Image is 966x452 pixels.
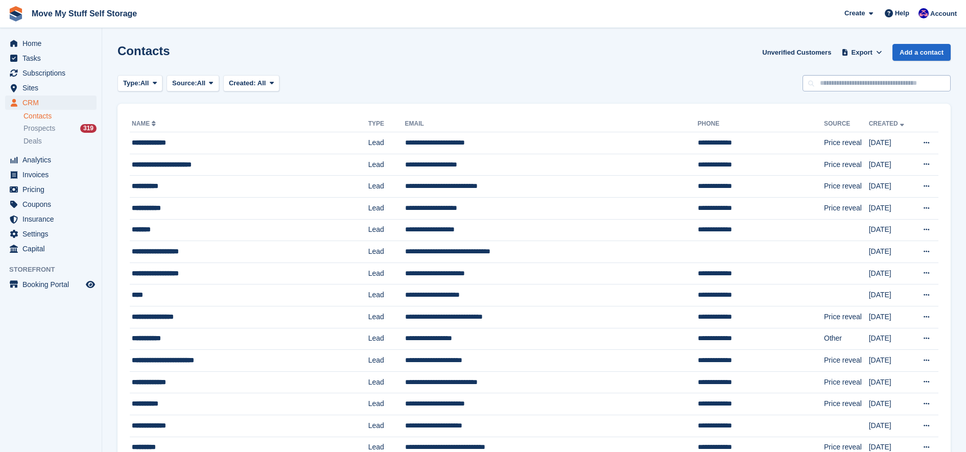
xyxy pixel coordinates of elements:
a: menu [5,197,97,211]
a: menu [5,153,97,167]
td: Price reveal [824,306,869,328]
a: menu [5,212,97,226]
a: menu [5,168,97,182]
a: menu [5,227,97,241]
a: Name [132,120,158,127]
span: Storefront [9,265,102,275]
button: Export [839,44,884,61]
a: menu [5,96,97,110]
h1: Contacts [117,44,170,58]
span: Prospects [23,124,55,133]
td: [DATE] [869,176,913,198]
td: [DATE] [869,393,913,415]
td: Lead [368,350,405,372]
img: Jade Whetnall [918,8,929,18]
a: menu [5,36,97,51]
span: Invoices [22,168,84,182]
a: Prospects 319 [23,123,97,134]
a: menu [5,66,97,80]
td: Lead [368,306,405,328]
button: Created: All [223,75,279,92]
span: Booking Portal [22,277,84,292]
td: Lead [368,415,405,437]
td: Lead [368,328,405,350]
span: Source: [172,78,197,88]
td: Price reveal [824,176,869,198]
td: Price reveal [824,393,869,415]
td: Lead [368,284,405,306]
td: Price reveal [824,197,869,219]
td: [DATE] [869,328,913,350]
td: Lead [368,132,405,154]
td: [DATE] [869,154,913,176]
td: [DATE] [869,371,913,393]
th: Email [405,116,698,132]
th: Phone [698,116,824,132]
a: Created [869,120,906,127]
td: [DATE] [869,284,913,306]
td: Price reveal [824,132,869,154]
button: Source: All [167,75,219,92]
a: Contacts [23,111,97,121]
img: stora-icon-8386f47178a22dfd0bd8f6a31ec36ba5ce8667c1dd55bd0f319d3a0aa187defe.svg [8,6,23,21]
span: Export [852,47,873,58]
td: Lead [368,371,405,393]
span: Tasks [22,51,84,65]
td: [DATE] [869,241,913,263]
span: All [257,79,266,87]
td: Price reveal [824,371,869,393]
td: Price reveal [824,350,869,372]
td: [DATE] [869,306,913,328]
span: Create [844,8,865,18]
td: [DATE] [869,263,913,284]
span: Type: [123,78,140,88]
td: Lead [368,393,405,415]
td: [DATE] [869,350,913,372]
span: Insurance [22,212,84,226]
span: Subscriptions [22,66,84,80]
td: [DATE] [869,197,913,219]
th: Source [824,116,869,132]
td: [DATE] [869,415,913,437]
span: Pricing [22,182,84,197]
span: Account [930,9,957,19]
a: menu [5,81,97,95]
th: Type [368,116,405,132]
span: All [140,78,149,88]
td: Lead [368,176,405,198]
a: Move My Stuff Self Storage [28,5,141,22]
span: Created: [229,79,256,87]
a: menu [5,51,97,65]
a: Unverified Customers [758,44,835,61]
td: Lead [368,197,405,219]
span: Deals [23,136,42,146]
td: Price reveal [824,154,869,176]
span: Sites [22,81,84,95]
td: [DATE] [869,132,913,154]
div: 319 [80,124,97,133]
a: menu [5,242,97,256]
a: menu [5,277,97,292]
td: Lead [368,241,405,263]
span: Settings [22,227,84,241]
a: menu [5,182,97,197]
button: Type: All [117,75,162,92]
td: Lead [368,154,405,176]
span: CRM [22,96,84,110]
span: Home [22,36,84,51]
td: Lead [368,263,405,284]
span: Help [895,8,909,18]
a: Preview store [84,278,97,291]
span: Capital [22,242,84,256]
span: All [197,78,206,88]
a: Deals [23,136,97,147]
span: Coupons [22,197,84,211]
span: Analytics [22,153,84,167]
td: Other [824,328,869,350]
td: Lead [368,219,405,241]
td: [DATE] [869,219,913,241]
a: Add a contact [892,44,951,61]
